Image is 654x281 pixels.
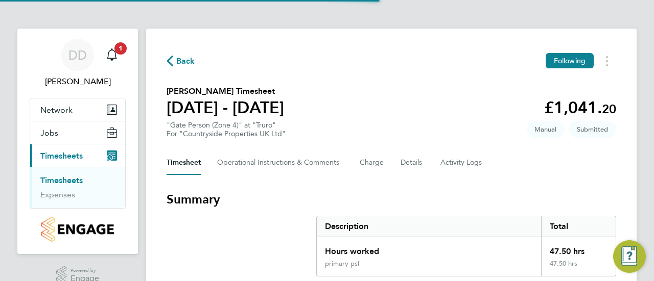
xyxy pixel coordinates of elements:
h3: Summary [167,191,616,208]
button: Timesheets Menu [598,53,616,69]
h2: [PERSON_NAME] Timesheet [167,85,284,97]
span: Network [40,105,73,115]
div: Timesheets [30,167,125,208]
button: Engage Resource Center [613,240,646,273]
button: Timesheets [30,144,125,167]
div: Hours worked [317,237,541,260]
div: For "Countryside Properties UK Ltd" [167,130,286,138]
span: Back [176,55,195,67]
div: 47.50 hrs [541,237,616,260]
span: Jobs [40,128,58,138]
span: Following [554,56,586,65]
button: Operational Instructions & Comments [217,150,343,175]
img: countryside-properties-logo-retina.png [41,217,113,242]
a: Expenses [40,190,75,199]
app-decimal: £1,041. [544,98,616,117]
button: Back [167,55,195,67]
div: Description [317,216,541,237]
div: Total [541,216,616,237]
div: "Gate Person (Zone 4)" at "Truro" [167,121,286,138]
span: Dan Daykin [30,75,126,88]
span: Timesheets [40,151,83,161]
span: This timesheet was manually created. [526,121,565,138]
nav: Main navigation [17,29,138,254]
button: Details [401,150,424,175]
button: Activity Logs [440,150,483,175]
button: Timesheet [167,150,201,175]
button: Network [30,98,125,121]
span: 1 [114,42,127,55]
a: 1 [102,39,122,71]
div: 47.50 hrs [541,260,616,276]
div: Summary [316,216,616,276]
h1: [DATE] - [DATE] [167,97,284,118]
button: Following [546,53,594,68]
a: Go to home page [30,217,126,242]
a: DD[PERSON_NAME] [30,39,126,88]
button: Charge [360,150,384,175]
span: Powered by [71,266,99,275]
div: primary psl [325,260,359,268]
span: DD [68,48,87,62]
a: Timesheets [40,175,83,185]
span: This timesheet is Submitted. [569,121,616,138]
span: 20 [602,101,616,116]
button: Jobs [30,121,125,144]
